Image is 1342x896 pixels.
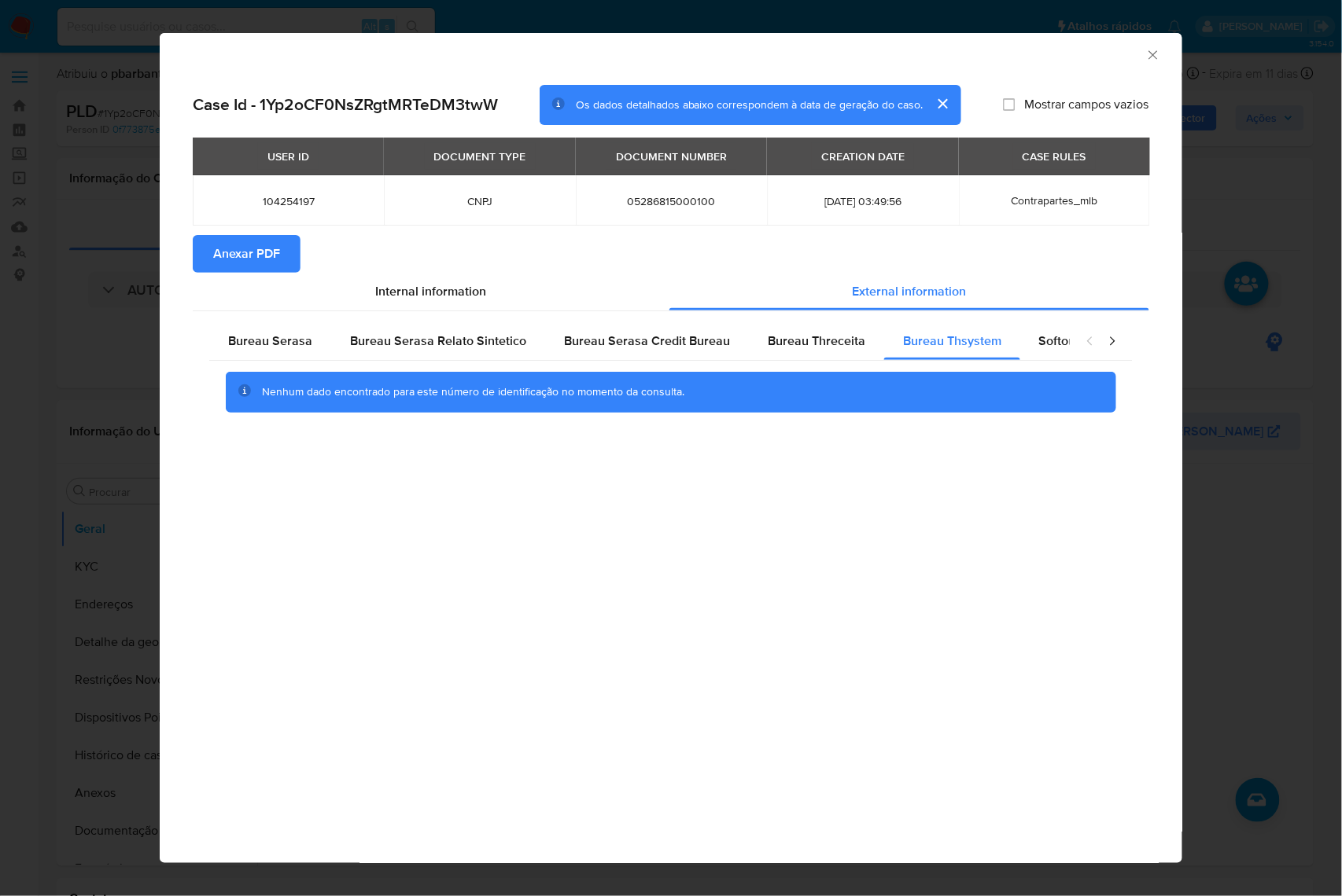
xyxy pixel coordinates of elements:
[160,33,1182,863] div: closure-recommendation-modal
[606,143,736,170] div: DOCUMENT NUMBER
[768,332,865,350] span: Bureau Threceita
[564,332,730,350] span: Bureau Serasa Credit Bureau
[853,282,967,300] span: External information
[595,194,748,208] span: 05286815000100
[1003,98,1016,111] input: Mostrar campos vazios
[924,85,961,123] button: cerrar
[213,237,280,271] span: Anexar PDF
[903,332,1001,350] span: Bureau Thsystem
[786,194,939,208] span: [DATE] 03:49:56
[425,143,536,170] div: DOCUMENT TYPE
[1145,47,1160,61] button: Fechar a janela
[1011,193,1097,208] span: Contrapartes_mlb
[1025,97,1149,112] span: Mostrar campos vazios
[1013,143,1096,170] div: CASE RULES
[1039,332,1076,350] span: Softon
[193,235,300,273] button: Anexar PDF
[812,143,914,170] div: CREATION DATE
[258,143,319,170] div: USER ID
[193,273,1149,310] div: Detailed info
[376,282,487,300] span: Internal information
[212,194,365,208] span: 104254197
[403,194,556,208] span: CNPJ
[350,332,526,350] span: Bureau Serasa Relato Sintetico
[209,322,1070,360] div: Detailed external info
[193,94,498,115] h2: Case Id - 1Yp2oCF0NsZRgtMRTeDM3twW
[262,384,685,399] span: Nenhum dado encontrado para este número de identificação no momento da consulta.
[228,332,312,350] span: Bureau Serasa
[576,97,924,112] span: Os dados detalhados abaixo correspondem à data de geração do caso.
